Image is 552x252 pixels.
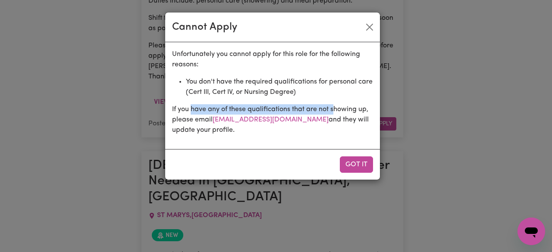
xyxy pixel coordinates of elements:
[172,49,373,70] p: Unfortunately you cannot apply for this role for the following reasons:
[517,218,545,245] iframe: 메시징 창을 시작하는 버튼
[363,20,376,34] button: Close
[340,156,373,173] button: Got it
[186,77,373,97] li: You don't have the required qualifications for personal care (Cert III, Cert IV, or Nursing Degree)
[213,116,329,123] a: [EMAIL_ADDRESS][DOMAIN_NAME]
[172,104,373,135] p: If you have any of these qualifications that are not showing up, please email and they will updat...
[172,19,237,35] div: Cannot Apply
